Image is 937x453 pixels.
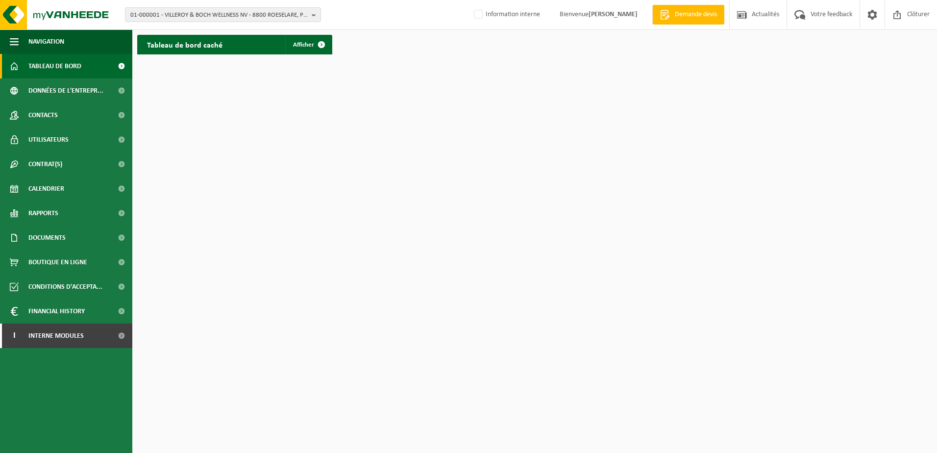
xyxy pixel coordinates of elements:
[28,78,103,103] span: Données de l'entrepr...
[28,152,62,176] span: Contrat(s)
[28,176,64,201] span: Calendrier
[672,10,719,20] span: Demande devis
[472,7,540,22] label: Information interne
[125,7,321,22] button: 01-000001 - VILLEROY & BOCH WELLNESS NV - 8800 ROESELARE, POPULIERSTRAAT 1
[130,8,308,23] span: 01-000001 - VILLEROY & BOCH WELLNESS NV - 8800 ROESELARE, POPULIERSTRAAT 1
[137,35,232,54] h2: Tableau de bord caché
[28,275,102,299] span: Conditions d'accepta...
[652,5,724,25] a: Demande devis
[293,42,314,48] span: Afficher
[28,299,85,324] span: Financial History
[28,54,81,78] span: Tableau de bord
[28,226,66,250] span: Documents
[28,103,58,127] span: Contacts
[28,324,84,348] span: Interne modules
[28,201,58,226] span: Rapports
[589,11,638,18] strong: [PERSON_NAME]
[28,127,69,152] span: Utilisateurs
[28,250,87,275] span: Boutique en ligne
[285,35,331,54] a: Afficher
[28,29,64,54] span: Navigation
[10,324,19,348] span: I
